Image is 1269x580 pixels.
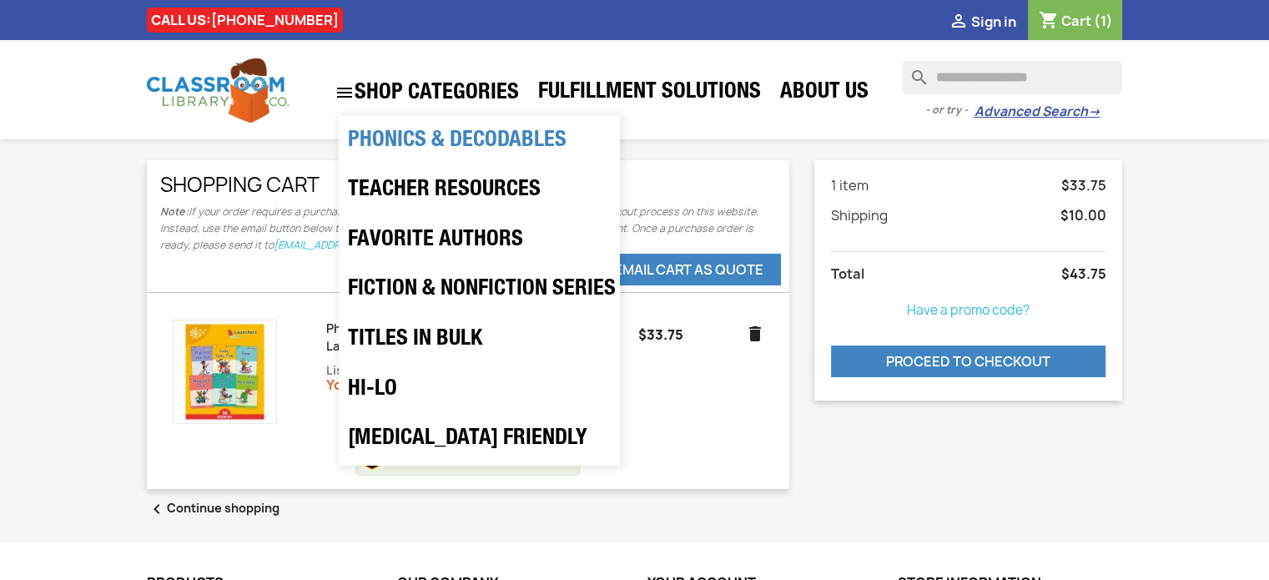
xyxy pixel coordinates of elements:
[340,366,619,416] a: Hi-Lo
[340,216,619,266] a: Favorite Authors
[597,254,781,285] button: eMail Cart as Quote
[340,315,619,366] a: Titles in Bulk
[924,102,974,119] span: - or try -
[1038,12,1112,30] a: Shopping cart link containing 1 product(s)
[745,324,765,344] a: delete
[147,8,343,33] div: CALL US:
[1038,12,1058,32] i: shopping_cart
[340,265,619,315] a: Fiction & Nonfiction Series
[160,204,189,219] b: Note:
[1060,265,1105,282] span: $43.75
[160,204,776,254] p: If your order requires a purchase order for processing, please do not complete the checkout proce...
[970,13,1015,31] span: Sign in
[902,61,922,81] i: search
[772,77,877,110] a: About Us
[335,83,355,103] i: 
[211,11,339,29] a: [PHONE_NUMBER]
[326,74,527,111] a: SHOP CATEGORIES
[274,238,448,252] a: [EMAIL_ADDRESS][DOMAIN_NAME]
[160,174,776,195] h1: Shopping Cart
[831,176,869,194] span: 1 item
[147,499,167,519] i: chevron_left
[147,500,279,516] a: chevron_leftContinue shopping
[530,77,769,110] a: Fulfillment Solutions
[1060,177,1105,194] span: $33.75
[831,265,864,283] span: Total
[326,363,385,378] span: List Price:
[1087,103,1100,120] span: →
[907,301,1030,319] a: Have a promo code?
[1060,12,1090,30] span: Cart
[340,117,619,167] a: Phonics & Decodables
[831,206,888,224] span: Shipping
[638,325,683,344] strong: $33.75
[1060,207,1105,224] span: $10.00
[831,345,1106,377] a: Proceed to checkout
[1093,12,1112,30] span: (1)
[173,320,277,424] img: Phonic Books Dandelion Launchers Stages 1-7
[340,415,619,465] a: [MEDICAL_DATA] Friendly
[902,61,1122,94] input: Search
[340,166,619,216] a: Teacher Resources
[974,103,1100,120] a: Advanced Search→
[326,320,466,354] a: Phonic Books Dandelion Launchers Stages 1-7
[948,13,968,33] i: 
[948,13,1015,31] a:  Sign in
[326,376,400,394] span: Your Price:
[147,58,289,123] img: Classroom Library Company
